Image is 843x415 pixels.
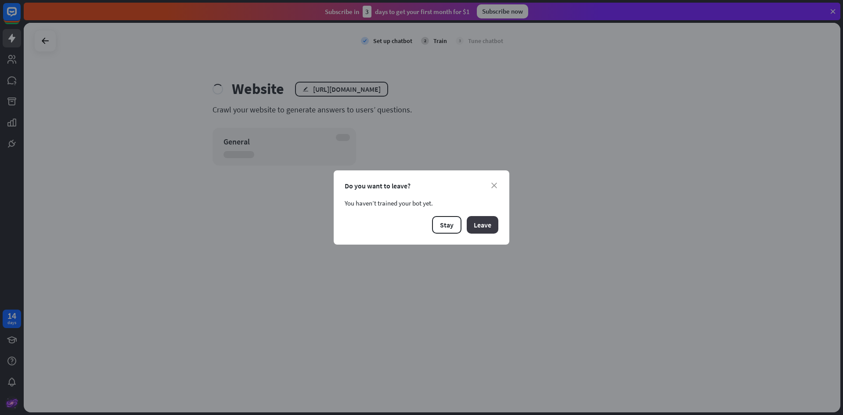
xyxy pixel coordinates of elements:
div: You haven’t trained your bot yet. [345,199,498,207]
button: Leave [467,216,498,234]
button: Open LiveChat chat widget [7,4,33,30]
i: close [491,183,497,188]
div: Do you want to leave? [345,181,498,190]
button: Stay [432,216,461,234]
